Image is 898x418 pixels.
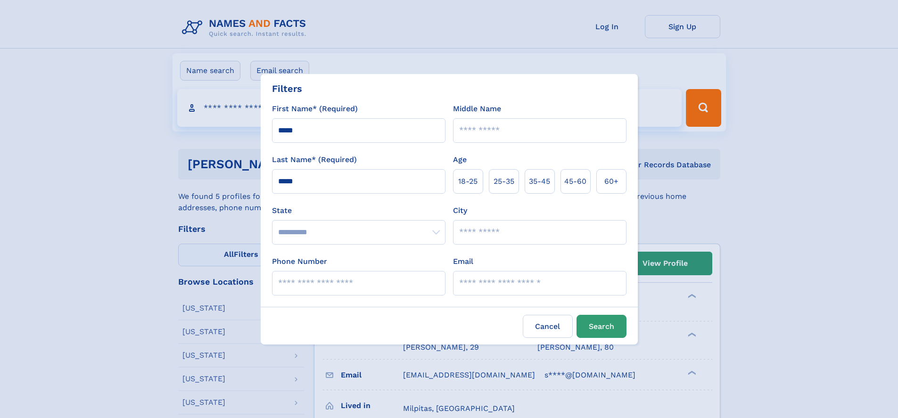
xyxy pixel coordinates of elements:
span: 60+ [604,176,618,187]
label: Middle Name [453,103,501,115]
span: 18‑25 [458,176,478,187]
div: Filters [272,82,302,96]
span: 25‑35 [494,176,514,187]
label: Email [453,256,473,267]
button: Search [577,315,626,338]
label: Phone Number [272,256,327,267]
label: Last Name* (Required) [272,154,357,165]
span: 35‑45 [529,176,550,187]
label: City [453,205,467,216]
span: 45‑60 [564,176,586,187]
label: Age [453,154,467,165]
label: Cancel [523,315,573,338]
label: State [272,205,445,216]
label: First Name* (Required) [272,103,358,115]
